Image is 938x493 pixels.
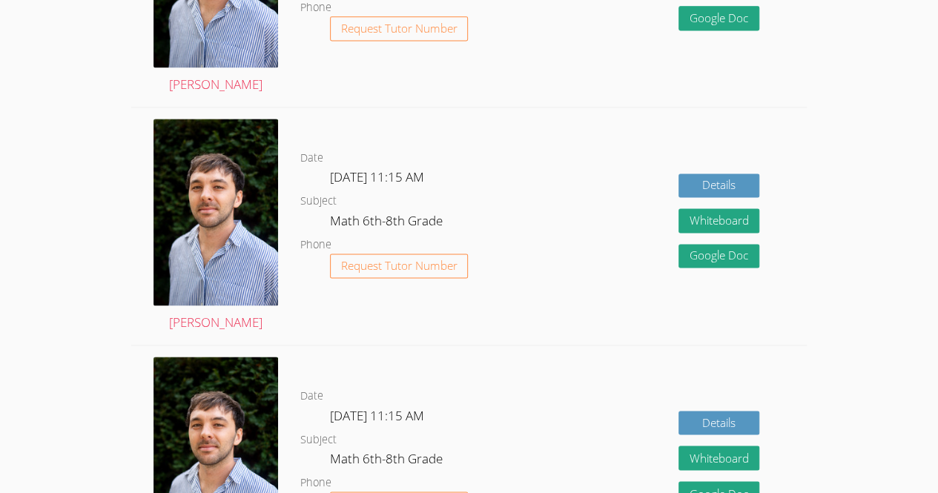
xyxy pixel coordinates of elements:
dt: Subject [300,192,337,211]
dt: Date [300,386,323,405]
dd: Math 6th-8th Grade [330,211,446,236]
button: Request Tutor Number [330,254,469,278]
dd: Math 6th-8th Grade [330,448,446,473]
a: Details [678,173,760,198]
button: Whiteboard [678,208,760,233]
span: [DATE] 11:15 AM [330,406,424,423]
dt: Subject [300,430,337,449]
span: Request Tutor Number [341,260,458,271]
button: Request Tutor Number [330,16,469,41]
img: profile.jpg [153,119,278,305]
dt: Date [300,149,323,168]
span: [DATE] 11:15 AM [330,168,424,185]
a: [PERSON_NAME] [153,119,278,333]
dt: Phone [300,473,331,492]
a: Google Doc [678,244,760,268]
a: Google Doc [678,6,760,30]
span: Request Tutor Number [341,23,458,34]
button: Whiteboard [678,446,760,470]
a: Details [678,411,760,435]
dt: Phone [300,236,331,254]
